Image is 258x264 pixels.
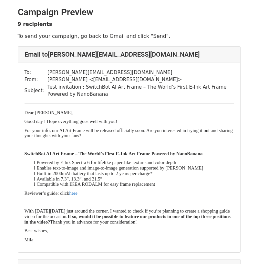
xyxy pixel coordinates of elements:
strong: 9 recipients [18,21,52,27]
span: l [34,181,37,187]
span: Enables text-to-image and image-to-image generation supported by [PERSON_NAME] [37,165,203,170]
span: Best wishes, [25,228,48,233]
td: To: [25,69,47,76]
td: Subject: [25,83,47,98]
span: Powered by E Ink Spectra 6 for lifelike paper-like texture and color depth [37,160,176,165]
p: To send your campaign, go back to Gmail and click "Send". [18,33,241,39]
p: ’ [25,208,234,225]
td: From: [25,76,47,83]
span: l [34,176,37,181]
span: l [34,171,37,176]
span: Built-in 2000mAh battery that lasts up to 2 years per charge* [37,171,153,176]
span: For your info, our AI Art Frame will be released officially soon. Are you interested in trying it... [25,128,233,138]
span: SwitchBot AI Art Frame – The World’s First E-Ink Art Frame Powered by NanoBanana [25,151,203,156]
a: here [69,191,77,196]
span: Available in 7.3”, 13.3”, and 31.5” [37,176,102,181]
span: Dear [PERSON_NAME], [25,110,74,115]
td: [PERSON_NAME] < [EMAIL_ADDRESS][DOMAIN_NAME] > [47,76,234,83]
span: Reviewer’s guide: click [25,191,77,196]
td: Test invitation : SwitchBot AI Art Frame – The World’s First E-Ink Art Frame Powered by NanoBanana [47,83,234,98]
span: Mila [25,237,34,242]
td: [PERSON_NAME][EMAIL_ADDRESS][DOMAIN_NAME] [47,69,234,76]
b: If so, would it be possible to feature our products in one of the top three positions in the video? [25,214,231,225]
span: l [34,165,37,170]
span: l [34,160,37,165]
span: re planning to create a shopping guide video for the occasion. Thank you in advance for your cons... [25,208,231,225]
h4: Email to [PERSON_NAME][EMAIL_ADDRESS][DOMAIN_NAME] [25,50,234,58]
h2: Campaign Preview [18,7,241,18]
span: Good day ! Hope everything goes well with you! [25,119,117,124]
span: With [DATE][DATE] just around the corner, I wanted to check if you [25,208,156,214]
span: Compatible with IKEA RÖDALM for easy frame replacement [37,181,155,187]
